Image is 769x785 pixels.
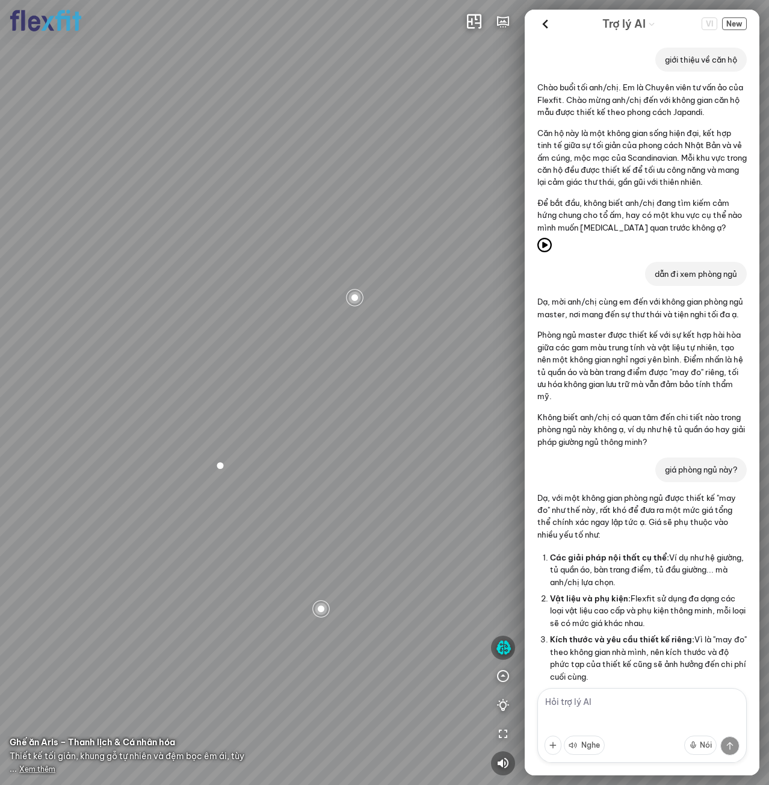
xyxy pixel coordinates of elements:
p: Không biết anh/chị có quan tâm đến chi tiết nào trong phòng ngủ này không ạ, ví dụ như hệ tủ quần... [537,411,747,448]
span: Trợ lý AI [602,16,646,33]
p: giá phòng ngủ này? [665,464,737,476]
p: Dạ, với một không gian phòng ngủ được thiết kế "may đo" như thế này, rất khó để đưa ra một mức gi... [537,492,747,541]
p: giới thiệu về căn hộ [665,54,737,66]
button: Nghe [564,736,605,755]
p: Chào buổi tối anh/chị. Em là Chuyên viên tư vấn ảo của Flexfit. Chào mừng anh/chị đến với không g... [537,81,747,118]
p: Dạ, mời anh/chị cùng em đến với không gian phòng ngủ master, nơi mang đến sự thư thái và tiện ngh... [537,296,747,320]
li: Flexfit sử dụng đa dạng các loại vật liệu cao cấp và phụ kiện thông minh, mỗi loại sẽ có mức giá ... [550,591,747,631]
span: Xem thêm [19,765,55,774]
button: Nói [684,736,717,755]
p: Để bắt đầu, không biết anh/chị đang tìm kiếm cảm hứng chung cho tổ ấm, hay có một khu vực cụ thể ... [537,197,747,234]
p: Căn hộ này là một không gian sống hiện đại, kết hợp tinh tế giữa sự tối giản của phong cách Nhật ... [537,127,747,188]
span: Các giải pháp nội thất cụ thể: [550,553,669,562]
span: ... [10,763,55,774]
p: Phòng ngủ master được thiết kế với sự kết hợp hài hòa giữa các gam màu trung tính và vật liệu tự ... [537,329,747,403]
button: Change language [702,17,717,30]
div: AI Guide options [602,14,655,33]
span: New [722,17,747,30]
img: logo [10,10,82,32]
li: Vì là "may đo" theo không gian nhà mình, nên kích thước và độ phức tạp của thiết kế cũng sẽ ảnh h... [550,631,747,685]
span: VI [702,17,717,30]
span: Vật liệu và phụ kiện: [550,594,631,603]
li: Ví dụ như hệ giường, tủ quần áo, bàn trang điểm, tủ đầu giường... mà anh/chị lựa chọn. [550,549,747,590]
button: New Chat [722,17,747,30]
p: dẫn đi xem phòng ngủ [655,268,737,280]
span: Kích thước và yêu cầu thiết kế riêng: [550,635,694,644]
